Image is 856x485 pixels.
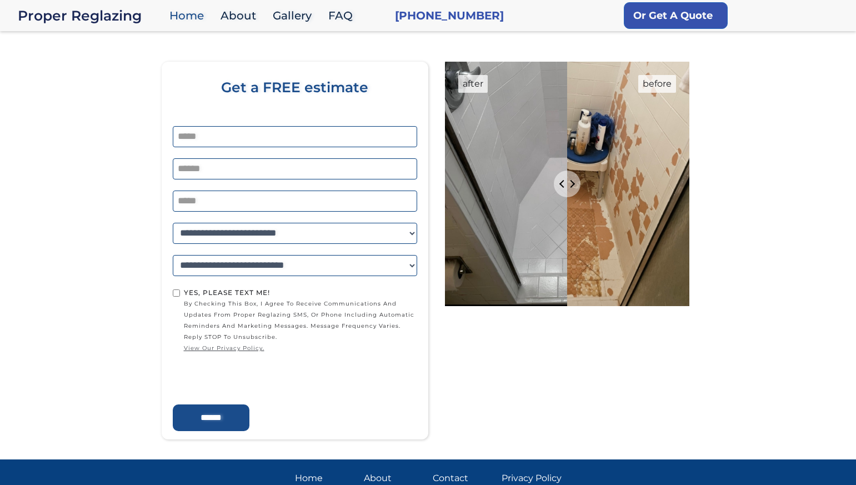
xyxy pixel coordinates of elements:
a: Gallery [267,4,323,28]
div: Get a FREE estimate [173,79,417,126]
a: [PHONE_NUMBER] [395,8,504,23]
a: Or Get A Quote [624,2,728,29]
a: view our privacy policy. [184,343,417,354]
form: Home page form [167,79,423,431]
iframe: reCAPTCHA [173,357,342,400]
div: Yes, Please text me! [184,287,417,298]
a: About [215,4,267,28]
div: Proper Reglazing [18,8,164,23]
span: by checking this box, I agree to receive communications and updates from Proper Reglazing SMS, or... [184,298,417,354]
input: Yes, Please text me!by checking this box, I agree to receive communications and updates from Prop... [173,289,180,297]
a: FAQ [323,4,364,28]
a: Home [164,4,215,28]
a: home [18,8,164,23]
